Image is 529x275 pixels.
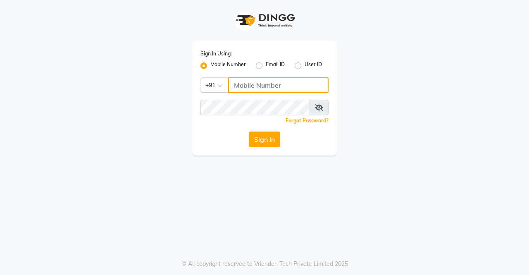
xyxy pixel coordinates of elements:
[200,50,232,57] label: Sign In Using:
[249,132,280,147] button: Sign In
[200,100,310,115] input: Username
[210,61,246,71] label: Mobile Number
[228,77,329,93] input: Username
[305,61,322,71] label: User ID
[286,117,329,124] a: Forgot Password?
[231,8,298,33] img: logo1.svg
[266,61,285,71] label: Email ID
